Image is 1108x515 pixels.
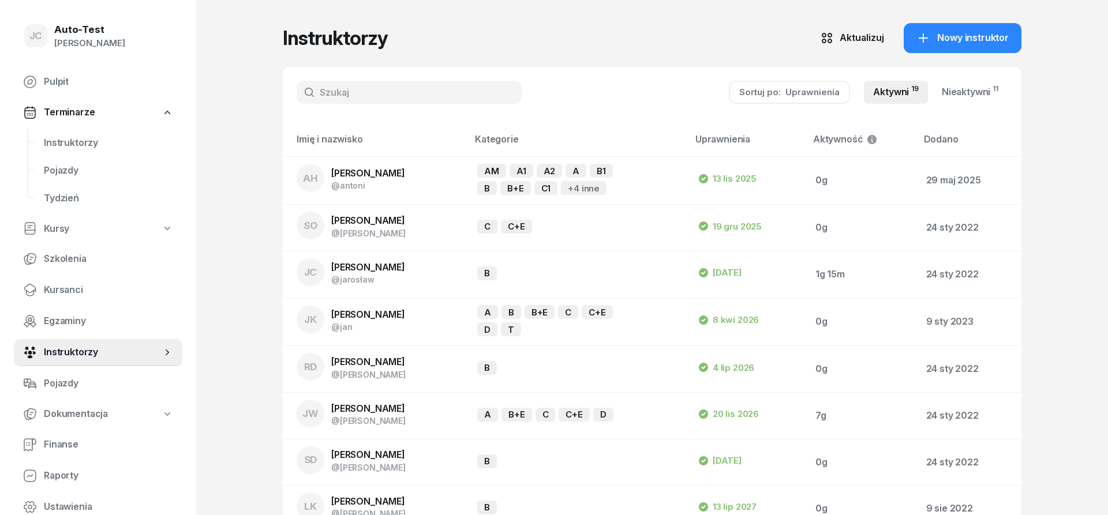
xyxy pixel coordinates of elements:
[14,370,182,397] a: Pojazdy
[44,468,173,483] span: Raporty
[477,181,497,195] div: B
[14,216,182,242] a: Kursy
[559,408,590,422] div: C+E
[14,307,182,335] a: Egzaminy
[501,322,521,336] div: T
[331,261,405,273] span: [PERSON_NAME]
[695,133,750,145] span: Uprawnienia
[14,339,182,366] a: Instruktorzy
[477,220,497,234] div: C
[14,431,182,458] a: Finanse
[14,68,182,96] a: Pulpit
[331,356,405,367] span: [PERSON_NAME]
[815,362,908,377] div: 0g
[926,455,1012,470] div: 24 sty 2022
[297,133,363,145] span: Imię i nazwisko
[44,283,173,298] span: Kursanci
[35,185,182,212] a: Tydzień
[593,408,613,422] div: D
[303,174,318,183] span: AH
[304,221,317,231] span: SO
[815,455,908,470] div: 0g
[813,132,863,147] span: Aktywność
[926,408,1012,423] div: 24 sty 2022
[537,164,563,178] div: A2
[536,408,556,422] div: C
[729,81,850,104] button: Sortuj po:Uprawnienia
[331,449,405,460] span: [PERSON_NAME]
[44,251,173,266] span: Szkolenia
[698,266,742,280] div: [DATE]
[304,268,317,277] span: JC
[44,376,173,391] span: Pojazdy
[477,164,506,178] div: AM
[44,221,69,236] span: Kursy
[698,172,757,186] div: 13 lis 2025
[14,276,182,304] a: Kursanci
[304,362,317,372] span: RD
[331,167,405,179] span: [PERSON_NAME]
[475,133,519,145] span: Kategorie
[29,31,43,41] span: JC
[815,267,908,282] div: 1g 15m
[924,133,959,145] span: Dodano
[44,191,173,206] span: Tydzień
[44,499,173,514] span: Ustawienia
[477,408,498,422] div: A
[566,164,586,178] div: A
[44,345,162,360] span: Instruktorzy
[840,31,884,46] div: Aktualizuj
[501,305,521,319] div: B
[35,157,182,185] a: Pojazdy
[815,220,908,235] div: 0g
[44,437,173,452] span: Finanse
[331,275,405,284] div: @jarosław
[933,81,1008,104] a: Nieaktywni
[477,305,498,319] div: A
[14,401,182,427] a: Dokumentacja
[698,407,759,421] div: 20 lis 2026
[283,28,388,48] h1: Instruktorzy
[785,85,840,100] div: Uprawnienia
[525,305,555,319] div: B+E
[698,219,762,233] div: 19 gru 2025
[864,81,928,104] a: Aktywni
[44,136,173,151] span: Instruktorzy
[500,181,531,195] div: B+E
[302,409,319,419] span: JW
[815,173,908,188] div: 0g
[331,215,405,226] span: [PERSON_NAME]
[477,501,497,514] div: B
[44,105,95,120] span: Terminarze
[558,305,578,319] div: C
[44,74,173,89] span: Pulpit
[14,245,182,273] a: Szkolenia
[501,220,532,234] div: C+E
[477,266,497,280] div: B
[331,463,406,472] div: @[PERSON_NAME]
[698,360,754,374] div: 4 lip 2026
[561,181,607,195] div: +4 inne
[14,99,182,126] a: Terminarze
[54,25,125,35] div: Auto-Test
[477,322,497,336] div: D
[698,500,757,514] div: 13 lip 2027
[331,495,405,507] span: [PERSON_NAME]
[477,361,497,375] div: B
[331,228,406,238] div: @[PERSON_NAME]
[14,462,182,490] a: Raporty
[926,220,1012,235] div: 24 sty 2022
[44,407,108,422] span: Dokumentacja
[331,416,406,426] div: @[PERSON_NAME]
[510,164,533,178] div: A1
[582,305,613,319] div: C+E
[304,502,317,512] span: LK
[297,81,522,104] input: Szukaj
[331,309,405,320] span: [PERSON_NAME]
[926,267,1012,282] div: 24 sty 2022
[590,164,613,178] div: B1
[926,314,1012,329] div: 9 sty 2023
[477,454,497,468] div: B
[304,315,317,325] span: JK
[331,403,405,414] span: [PERSON_NAME]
